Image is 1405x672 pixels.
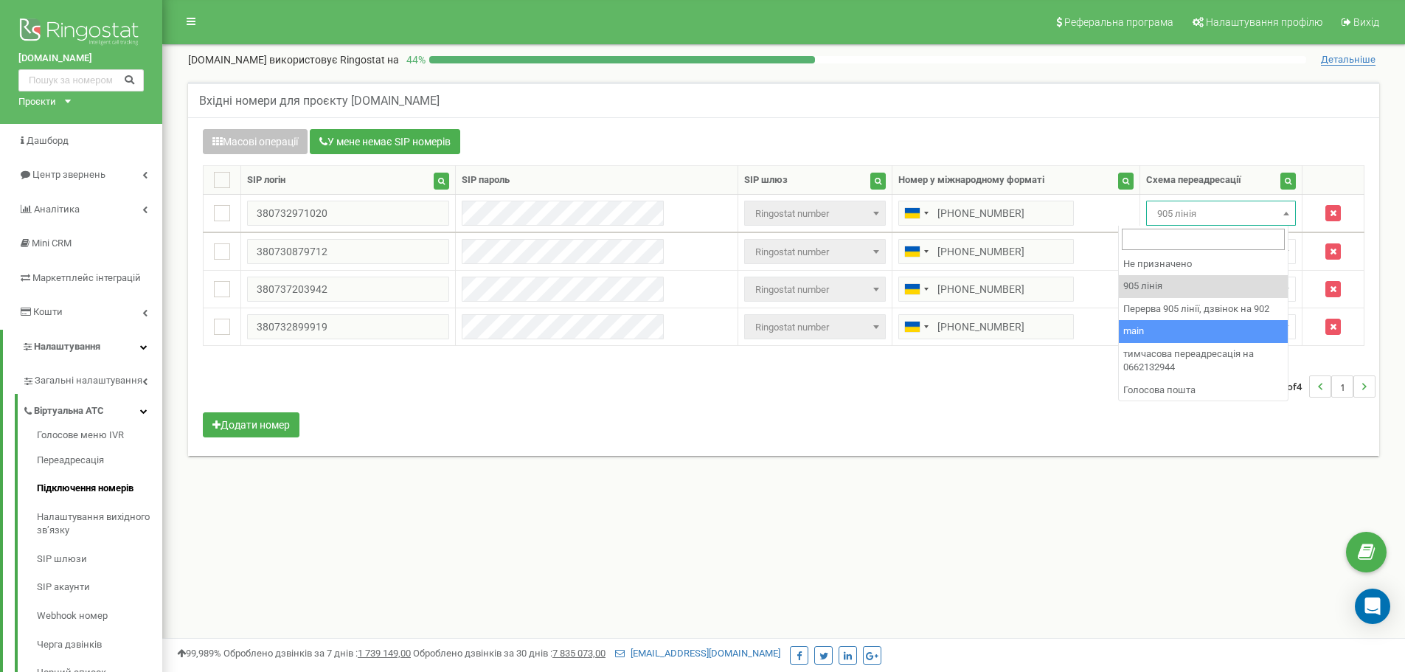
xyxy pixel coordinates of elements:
li: main [1119,320,1288,343]
button: Додати номер [203,412,299,437]
span: Оброблено дзвінків за 30 днів : [413,648,606,659]
span: Налаштування [34,341,100,352]
div: Номер у міжнародному форматі [898,173,1044,187]
span: Вихід [1353,16,1379,28]
a: Підключення номерів [37,474,162,503]
li: Перерва 905 лінії, дзвінок на 902 [1119,298,1288,321]
p: 44 % [399,52,429,67]
span: Детальніше [1321,54,1375,66]
button: У мене немає SIP номерів [310,129,460,154]
span: Ringostat number [749,242,881,263]
span: Ringostat number [744,314,886,339]
div: Open Intercom Messenger [1355,589,1390,624]
nav: ... [1274,361,1375,412]
span: 905 лінія [1151,204,1291,224]
a: Черга дзвінків [37,631,162,659]
h5: Вхідні номери для проєкту [DOMAIN_NAME] [199,94,440,108]
a: [DOMAIN_NAME] [18,52,144,66]
div: Telephone country code [899,277,933,301]
a: Загальні налаштування [22,364,162,394]
u: 1 739 149,00 [358,648,411,659]
div: Схема переадресації [1146,173,1241,187]
a: Переадресація [37,446,162,475]
span: Загальні налаштування [35,374,142,388]
span: Ringostat number [744,277,886,302]
input: 050 123 4567 [898,239,1074,264]
span: 99,989% [177,648,221,659]
li: Голосова пошта [1119,379,1288,402]
span: Кошти [33,306,63,317]
a: Віртуальна АТС [22,394,162,424]
li: Не призначено [1119,253,1288,276]
th: SIP пароль [456,166,738,195]
span: Ringostat number [749,280,881,300]
span: Ringostat number [749,204,881,224]
div: SIP шлюз [744,173,788,187]
span: використовує Ringostat на [269,54,399,66]
a: [EMAIL_ADDRESS][DOMAIN_NAME] [615,648,780,659]
span: of [1287,380,1297,393]
li: 905 лінія [1119,275,1288,298]
div: Telephone country code [899,201,933,225]
span: 0-4 4 [1274,375,1309,398]
div: SIP логін [247,173,285,187]
span: Ringostat number [749,317,881,338]
input: 050 123 4567 [898,314,1074,339]
div: Telephone country code [899,315,933,339]
span: Ringostat number [744,201,886,226]
span: Маркетплейс інтеграцій [32,272,141,283]
span: Ringostat number [744,239,886,264]
a: Webhook номер [37,602,162,631]
input: Пошук за номером [18,69,144,91]
div: Telephone country code [899,240,933,263]
a: Налаштування вихідного зв’язку [37,503,162,545]
u: 7 835 073,00 [552,648,606,659]
li: 1 [1331,375,1353,398]
span: 905 лінія [1146,201,1296,226]
a: Голосове меню IVR [37,429,162,446]
input: 050 123 4567 [898,277,1074,302]
div: Проєкти [18,95,56,109]
input: 050 123 4567 [898,201,1074,226]
span: Налаштування профілю [1206,16,1322,28]
span: Дашборд [27,135,69,146]
a: SIP акаунти [37,573,162,602]
img: Ringostat logo [18,15,144,52]
a: Налаштування [3,330,162,364]
span: Реферальна програма [1064,16,1173,28]
li: тимчасова переадресація на 0662132944 [1119,343,1288,379]
span: Віртуальна АТС [34,404,104,418]
span: Оброблено дзвінків за 7 днів : [223,648,411,659]
button: Масові операції [203,129,308,154]
span: Аналiтика [34,204,80,215]
a: SIP шлюзи [37,545,162,574]
span: Центр звернень [32,169,105,180]
span: Mini CRM [32,238,72,249]
p: [DOMAIN_NAME] [188,52,399,67]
